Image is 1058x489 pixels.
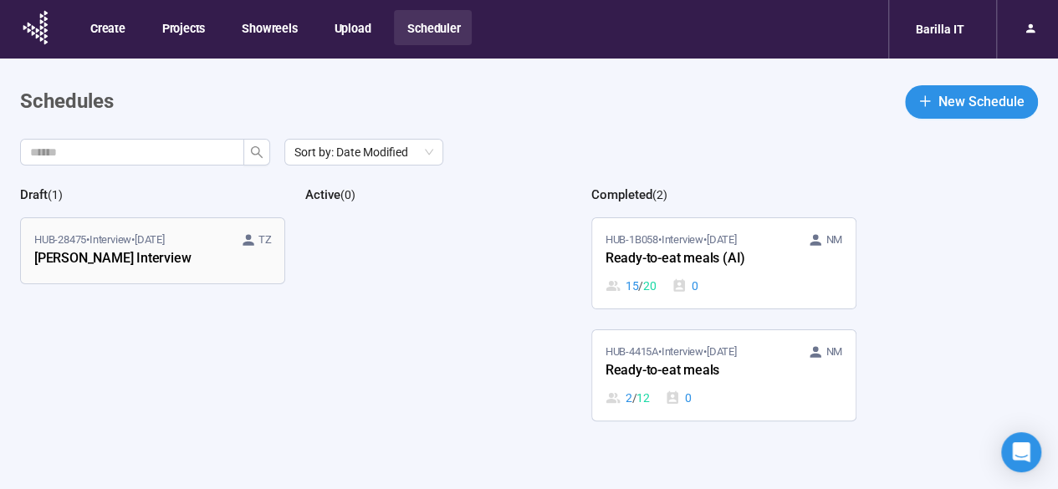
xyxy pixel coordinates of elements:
[906,13,974,45] div: Barilla IT
[34,248,218,270] div: [PERSON_NAME] Interview
[149,10,217,45] button: Projects
[135,233,165,246] time: [DATE]
[228,10,309,45] button: Showreels
[21,218,284,283] a: HUB-28475•Interview•[DATE] TZ[PERSON_NAME] Interview
[394,10,472,45] button: Scheduler
[48,188,63,201] span: ( 1 )
[1001,432,1041,472] div: Open Intercom Messenger
[258,232,272,248] span: TZ
[606,360,790,382] div: Ready-to-eat meals
[606,232,737,248] span: HUB-1B058 • Interview •
[250,145,263,159] span: search
[20,187,48,202] h2: Draft
[825,232,842,248] span: NM
[631,389,636,407] span: /
[643,277,657,295] span: 20
[636,389,650,407] span: 12
[294,140,433,165] span: Sort by: Date Modified
[305,187,340,202] h2: Active
[825,344,842,360] span: NM
[243,139,270,166] button: search
[918,94,932,108] span: plus
[20,86,114,118] h1: Schedules
[592,218,856,308] a: HUB-1B058•Interview•[DATE] NMReady-to-eat meals (AI)15 / 200
[606,248,790,270] div: Ready-to-eat meals (AI)
[340,188,355,201] span: ( 0 )
[34,232,165,248] span: HUB-28475 • Interview •
[707,233,737,246] time: [DATE]
[77,10,137,45] button: Create
[638,277,643,295] span: /
[606,277,657,295] div: 15
[591,187,652,202] h2: Completed
[652,188,667,201] span: ( 2 )
[665,389,692,407] div: 0
[938,91,1025,112] span: New Schedule
[320,10,382,45] button: Upload
[672,277,698,295] div: 0
[905,85,1038,119] button: plusNew Schedule
[707,345,737,358] time: [DATE]
[592,330,856,420] a: HUB-4415A•Interview•[DATE] NMReady-to-eat meals2 / 120
[606,344,737,360] span: HUB-4415A • Interview •
[606,389,650,407] div: 2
